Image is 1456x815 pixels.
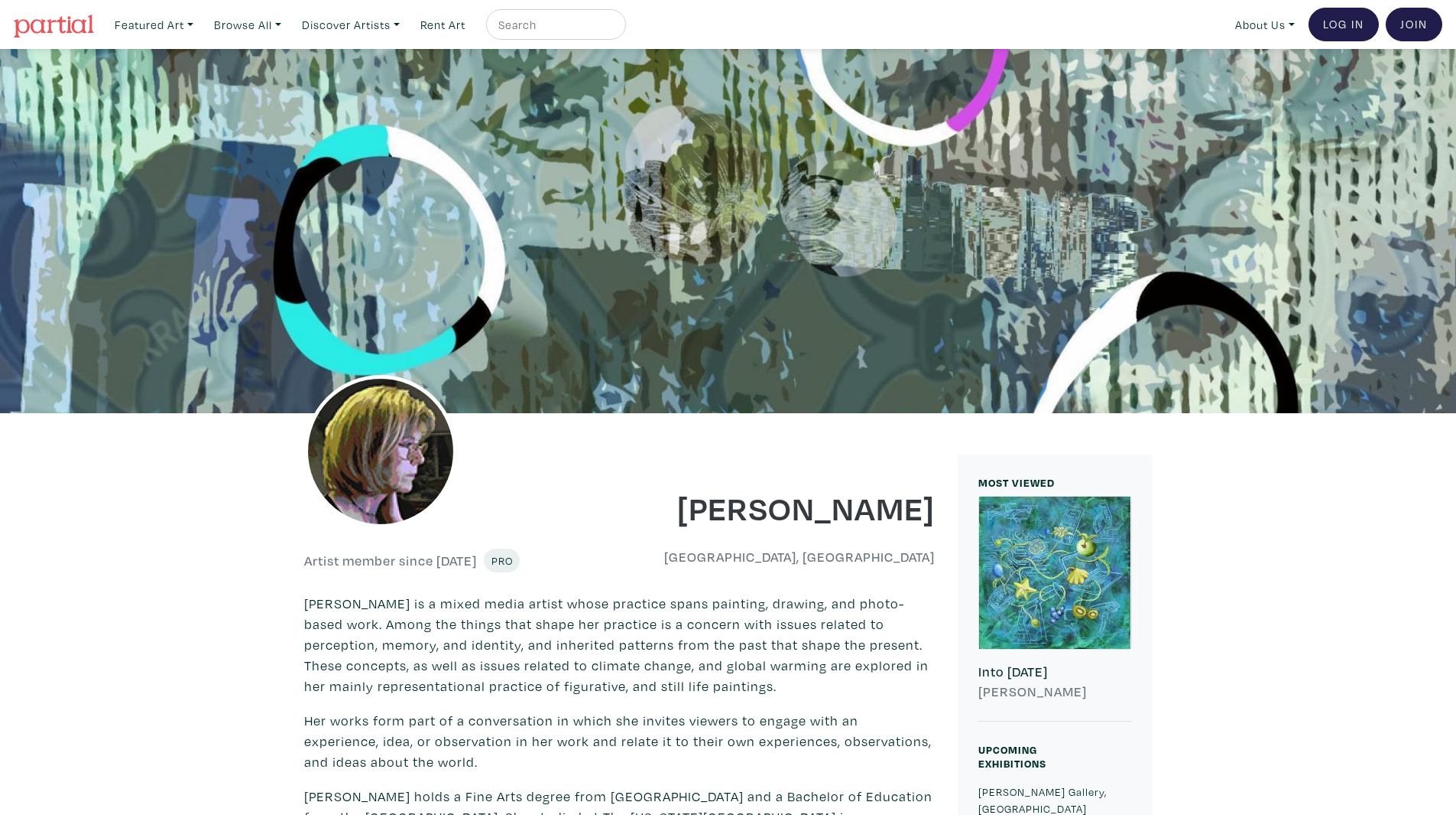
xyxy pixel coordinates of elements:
[497,15,611,34] input: Search
[1228,9,1302,41] a: About Us
[978,742,1046,771] small: Upcoming Exhibitions
[413,9,472,41] a: Rent Art
[295,9,407,41] a: Discover Artists
[304,553,477,569] h6: Artist member since [DATE]
[304,593,935,696] p: [PERSON_NAME] is a mixed media artist whose practice spans painting, drawing, and photo-based wor...
[978,663,1132,680] h6: Into [DATE]
[304,710,935,772] p: Her works form part of a conversation in which she invites viewers to engage with an experience, ...
[978,683,1132,700] h6: [PERSON_NAME]
[631,487,935,528] h1: [PERSON_NAME]
[491,553,513,568] span: Pro
[1386,8,1442,41] a: Join
[978,475,1055,490] small: MOST VIEWED
[304,375,457,528] img: phpThumb.php
[108,9,200,41] a: Featured Art
[1308,8,1379,41] a: Log In
[631,549,935,566] h6: [GEOGRAPHIC_DATA], [GEOGRAPHIC_DATA]
[207,9,288,41] a: Browse All
[978,496,1132,722] a: Into [DATE] [PERSON_NAME]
